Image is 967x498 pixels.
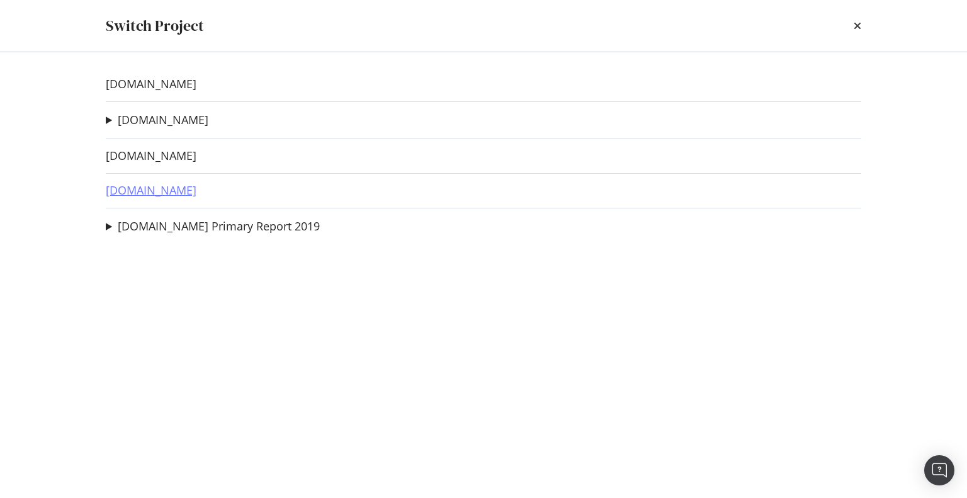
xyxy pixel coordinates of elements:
[854,15,861,37] div: times
[106,112,208,128] summary: [DOMAIN_NAME]
[106,184,196,197] a: [DOMAIN_NAME]
[106,149,196,162] a: [DOMAIN_NAME]
[106,218,320,235] summary: [DOMAIN_NAME] Primary Report 2019
[924,455,954,485] div: Open Intercom Messenger
[118,113,208,127] a: [DOMAIN_NAME]
[106,15,204,37] div: Switch Project
[118,220,320,233] a: [DOMAIN_NAME] Primary Report 2019
[106,77,196,91] a: [DOMAIN_NAME]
